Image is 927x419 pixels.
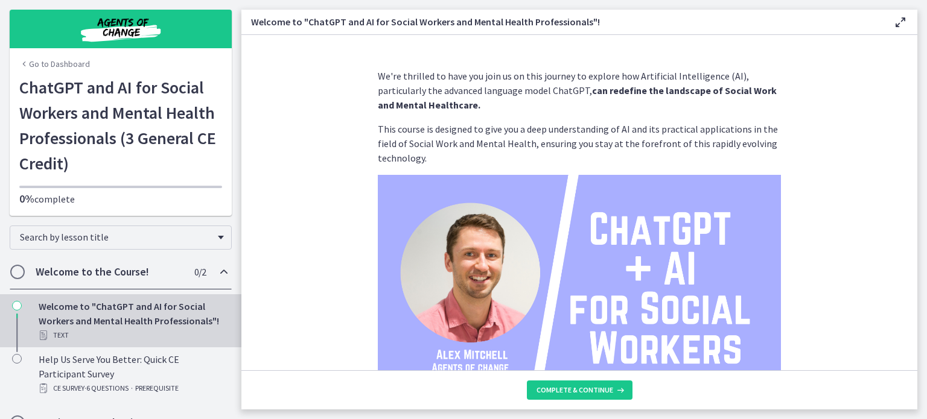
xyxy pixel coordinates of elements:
[39,352,227,395] div: Help Us Serve You Better: Quick CE Participant Survey
[378,69,781,112] p: We're thrilled to have you join us on this journey to explore how Artificial Intelligence (AI), p...
[84,381,129,395] span: · 6 Questions
[19,75,222,176] h1: ChatGPT and AI for Social Workers and Mental Health Professionals (3 General CE Credit)
[194,265,206,279] span: 0 / 2
[19,192,222,206] p: complete
[135,381,179,395] span: PREREQUISITE
[251,14,874,29] h3: Welcome to "ChatGPT and AI for Social Workers and Mental Health Professionals"!
[527,380,632,400] button: Complete & continue
[10,225,232,250] div: Search by lesson title
[20,231,212,243] span: Search by lesson title
[131,381,133,395] span: ·
[19,192,34,206] span: 0%
[36,265,183,279] h2: Welcome to the Course!
[378,175,781,402] img: ChatGPT____AI__for_Social__Workers.png
[39,328,227,342] div: Text
[39,299,227,342] div: Welcome to "ChatGPT and AI for Social Workers and Mental Health Professionals"!
[48,14,193,43] img: Agents of Change Social Work Test Prep
[537,385,613,395] span: Complete & continue
[19,58,90,70] a: Go to Dashboard
[39,381,227,395] div: CE Survey
[378,122,781,165] p: This course is designed to give you a deep understanding of AI and its practical applications in ...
